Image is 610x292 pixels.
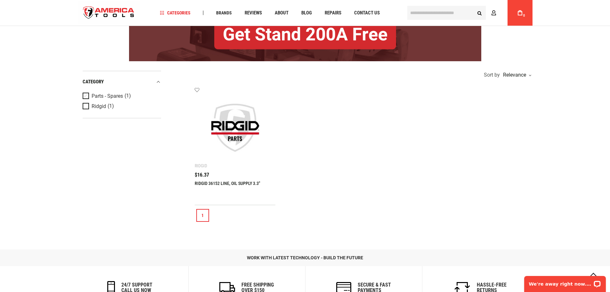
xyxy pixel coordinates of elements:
a: Brands [213,9,235,17]
span: Parts - Spares [92,93,123,99]
span: Contact Us [354,11,380,15]
button: Search [474,7,486,19]
img: RIDGID 36152 LINE, OIL SUPPLY 3.3 [201,94,269,162]
span: About [275,11,289,15]
a: Categories [157,9,193,17]
span: Ridgid [92,104,106,109]
div: Product Filters [83,71,161,118]
span: Repairs [325,11,341,15]
span: Reviews [245,11,262,15]
a: 1 [196,209,209,222]
a: Contact Us [351,9,383,17]
a: store logo [78,1,140,25]
span: $16.37 [195,172,209,178]
span: (1) [125,93,131,99]
a: Ridgid (1) [83,103,159,110]
span: Sort by [484,72,500,78]
a: Blog [298,9,315,17]
div: Ridgid [195,163,207,168]
a: About [272,9,291,17]
span: Brands [216,11,232,15]
a: RIDGID 36152 LINE, OIL SUPPLY 3.3" [195,181,260,186]
iframe: LiveChat chat widget [520,272,610,292]
span: 0 [523,14,525,17]
div: Relevance [501,72,531,78]
span: Categories [160,11,191,15]
a: Parts - Spares (1) [83,93,159,100]
a: Reviews [242,9,265,17]
span: Blog [301,11,312,15]
div: category [83,78,161,86]
img: America Tools [78,1,140,25]
span: (1) [108,104,114,109]
a: Repairs [322,9,344,17]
